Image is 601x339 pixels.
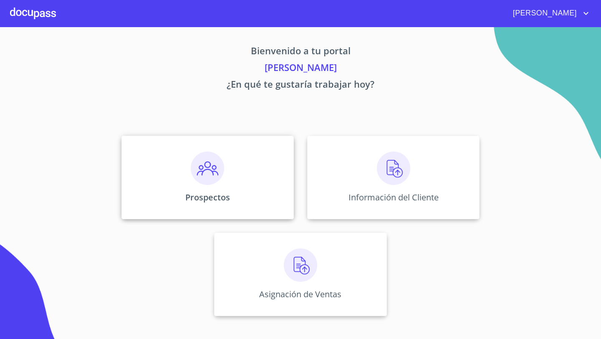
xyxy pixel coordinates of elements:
[43,44,558,61] p: Bienvenido a tu portal
[348,192,439,203] p: Información del Cliente
[507,7,591,20] button: account of current user
[43,61,558,77] p: [PERSON_NAME]
[507,7,581,20] span: [PERSON_NAME]
[259,288,341,300] p: Asignación de Ventas
[377,152,410,185] img: carga.png
[185,192,230,203] p: Prospectos
[284,248,317,282] img: carga.png
[43,77,558,94] p: ¿En qué te gustaría trabajar hoy?
[191,152,224,185] img: prospectos.png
